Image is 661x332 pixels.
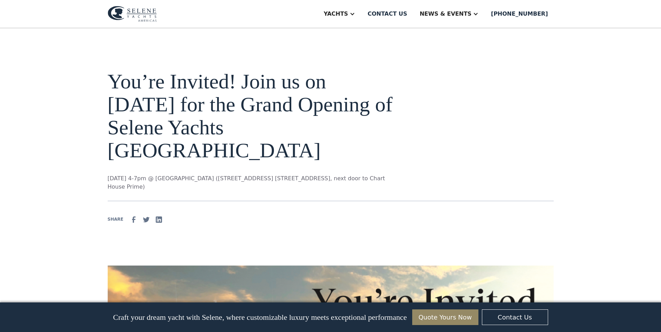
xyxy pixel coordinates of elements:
div: Contact us [368,10,407,18]
img: Twitter [142,215,151,224]
p: Craft your dream yacht with Selene, where customizable luxury meets exceptional performance [113,313,407,322]
h1: You’re Invited! Join us on [DATE] for the Grand Opening of Selene Yachts [GEOGRAPHIC_DATA] [108,70,398,162]
img: logo [108,6,157,22]
a: Quote Yours Now [412,309,478,325]
div: News & EVENTS [420,10,471,18]
img: Linkedin [155,215,163,224]
a: Contact Us [482,309,548,325]
div: SHARE [108,216,123,222]
img: facebook [130,215,138,224]
div: [PHONE_NUMBER] [491,10,548,18]
p: [DATE] 4-7pm @ [GEOGRAPHIC_DATA] ([STREET_ADDRESS] [STREET_ADDRESS], next door to Chart House Prime) [108,174,398,191]
div: Yachts [324,10,348,18]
